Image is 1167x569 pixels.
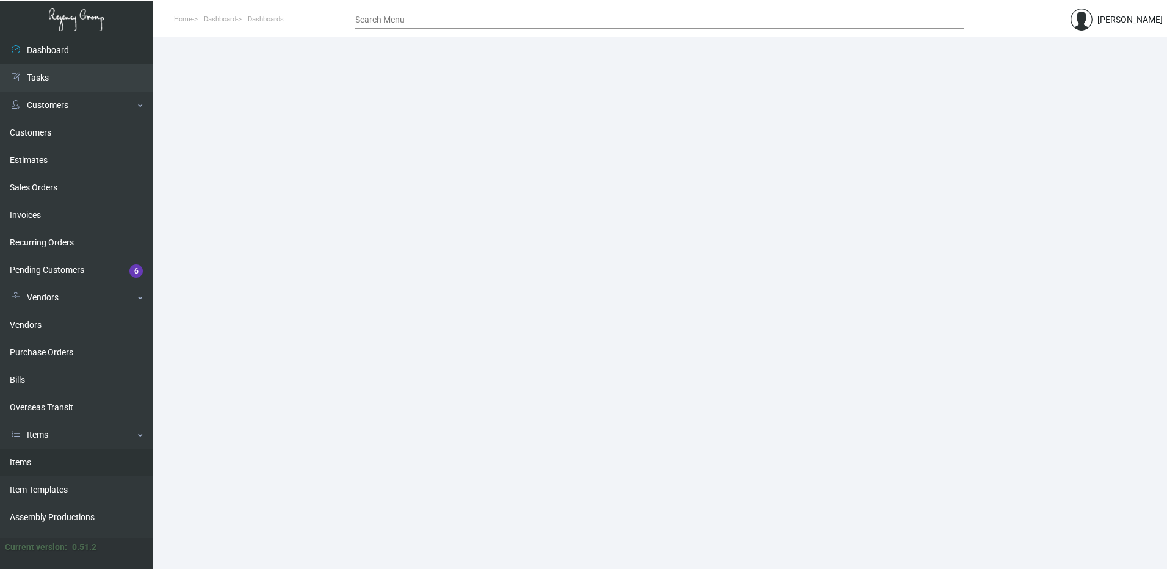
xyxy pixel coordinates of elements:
[248,15,284,23] span: Dashboards
[174,15,192,23] span: Home
[1071,9,1093,31] img: admin@bootstrapmaster.com
[5,541,67,554] div: Current version:
[204,15,236,23] span: Dashboard
[72,541,96,554] div: 0.51.2
[1097,13,1163,26] div: [PERSON_NAME]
